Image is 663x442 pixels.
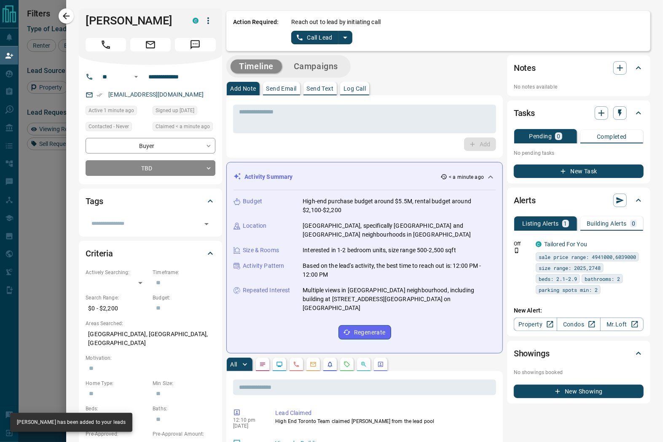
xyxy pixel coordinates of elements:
button: New Showing [514,385,644,398]
svg: Lead Browsing Activity [276,361,283,368]
svg: Listing Alerts [327,361,333,368]
button: New Task [514,164,644,178]
div: Activity Summary< a minute ago [234,169,496,185]
button: Open [131,72,141,82]
span: Active 1 minute ago [89,106,134,115]
div: Tags [86,191,215,211]
div: Notes [514,58,644,78]
h2: Notes [514,61,536,75]
button: Open [201,218,212,230]
div: TBD [86,160,215,176]
div: Alerts [514,190,644,210]
h1: [PERSON_NAME] [86,14,180,27]
h2: Alerts [514,194,536,207]
p: Home Type: [86,380,148,387]
a: Condos [557,318,600,331]
div: Buyer [86,138,215,154]
p: Log Call [344,86,366,92]
button: Call Lead [291,31,338,44]
p: High-end purchase budget around $5.5M, rental budget around $2,100-$2,200 [303,197,496,215]
div: Wed Oct 15 2025 [86,106,148,118]
svg: Agent Actions [377,361,384,368]
p: Baths: [153,405,215,412]
span: parking spots min: 2 [539,286,598,294]
svg: Notes [259,361,266,368]
p: < a minute ago [449,173,484,181]
span: Signed up [DATE] [156,106,194,115]
p: Reach out to lead by initiating call [291,18,381,27]
span: Email [130,38,171,51]
p: 1 [564,221,567,226]
div: condos.ca [193,18,199,24]
p: Listing Alerts [522,221,559,226]
p: New Alert: [514,306,644,315]
p: No notes available [514,83,644,91]
button: Regenerate [338,325,391,340]
h2: Tags [86,194,103,208]
p: Pending [529,133,552,139]
p: Building Alerts [587,221,627,226]
p: Completed [597,134,627,140]
div: Tasks [514,103,644,123]
svg: Emails [310,361,317,368]
p: Beds: [86,405,148,412]
span: Claimed < a minute ago [156,122,210,131]
p: 12:10 pm [233,417,263,423]
svg: Push Notification Only [514,248,520,253]
p: Action Required: [233,18,279,44]
span: Message [175,38,215,51]
p: Actively Searching: [86,269,148,276]
div: Sun Nov 03 2024 [153,106,215,118]
div: Criteria [86,243,215,264]
p: 0 [632,221,635,226]
p: Areas Searched: [86,320,215,327]
p: [GEOGRAPHIC_DATA], specifically [GEOGRAPHIC_DATA] and [GEOGRAPHIC_DATA] neighbourhoods in [GEOGRA... [303,221,496,239]
button: Timeline [231,59,282,73]
p: High End Toronto Team claimed [PERSON_NAME] from the lead pool [275,418,493,425]
p: [GEOGRAPHIC_DATA], [GEOGRAPHIC_DATA], [GEOGRAPHIC_DATA] [86,327,215,350]
p: Pre-Approval Amount: [153,430,215,438]
p: Size & Rooms [243,246,279,255]
span: beds: 2.1-2.9 [539,275,577,283]
p: Budget [243,197,262,206]
a: Tailored For You [544,241,587,248]
svg: Email Verified [97,92,102,98]
p: Lead Claimed [275,409,493,418]
button: Campaigns [285,59,346,73]
svg: Opportunities [360,361,367,368]
p: [DATE] [233,423,263,429]
span: sale price range: 4941000,6039000 [539,253,636,261]
p: Off [514,240,531,248]
p: All [230,361,237,367]
a: [EMAIL_ADDRESS][DOMAIN_NAME] [108,91,204,98]
svg: Calls [293,361,300,368]
h2: Showings [514,347,550,360]
p: Location [243,221,266,230]
a: Mr.Loft [600,318,644,331]
div: condos.ca [536,241,542,247]
div: Showings [514,343,644,364]
span: size range: 2025,2748 [539,264,601,272]
p: Motivation: [86,354,215,362]
p: Search Range: [86,294,148,302]
p: Min Size: [153,380,215,387]
div: Wed Oct 15 2025 [153,122,215,134]
a: Property [514,318,557,331]
p: $0 - $2,200 [86,302,148,315]
h2: Criteria [86,247,113,260]
div: [PERSON_NAME] has been added to your leads [17,415,126,429]
p: Multiple views in [GEOGRAPHIC_DATA] neighbourhood, including building at [STREET_ADDRESS][GEOGRAP... [303,286,496,313]
p: Activity Pattern [243,261,284,270]
p: Pre-Approved: [86,430,148,438]
p: No pending tasks [514,147,644,159]
p: Add Note [230,86,256,92]
svg: Requests [344,361,350,368]
p: Send Text [307,86,334,92]
p: Timeframe: [153,269,215,276]
p: Send Email [266,86,297,92]
div: split button [291,31,352,44]
p: Repeated Interest [243,286,290,295]
span: Contacted - Never [89,122,129,131]
h2: Tasks [514,106,535,120]
span: Call [86,38,126,51]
